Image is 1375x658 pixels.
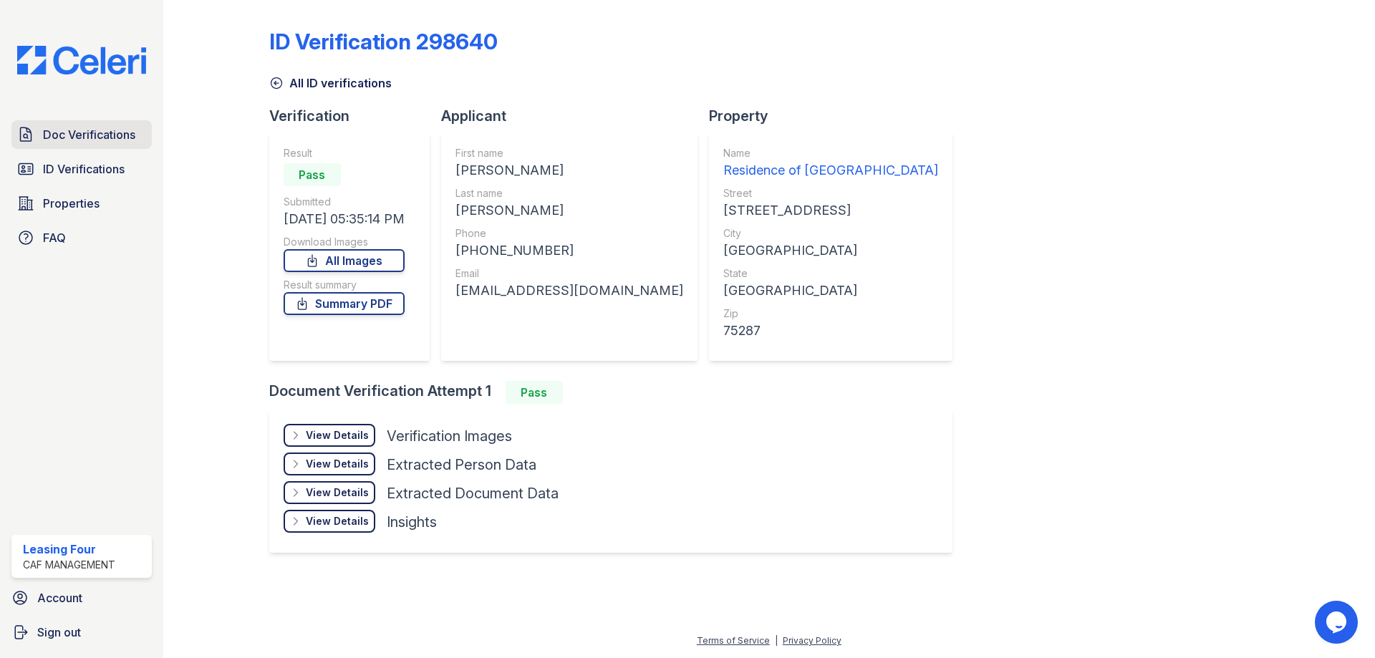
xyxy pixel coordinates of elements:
div: Property [709,106,964,126]
span: Account [37,589,82,606]
div: ID Verification 298640 [269,29,498,54]
div: View Details [306,428,369,442]
a: Properties [11,189,152,218]
div: | [775,635,778,646]
div: [PERSON_NAME] [455,200,683,221]
a: Summary PDF [284,292,405,315]
div: First name [455,146,683,160]
div: View Details [306,485,369,500]
div: [STREET_ADDRESS] [723,200,938,221]
div: [GEOGRAPHIC_DATA] [723,241,938,261]
a: Terms of Service [697,635,770,646]
div: 75287 [723,321,938,341]
span: Doc Verifications [43,126,135,143]
span: FAQ [43,229,66,246]
span: ID Verifications [43,160,125,178]
div: Leasing Four [23,541,115,558]
div: Street [723,186,938,200]
div: Email [455,266,683,281]
div: Insights [387,512,437,532]
div: Verification Images [387,426,512,446]
div: Residence of [GEOGRAPHIC_DATA] [723,160,938,180]
div: City [723,226,938,241]
a: FAQ [11,223,152,252]
a: Sign out [6,618,158,647]
a: Privacy Policy [783,635,841,646]
div: [PHONE_NUMBER] [455,241,683,261]
div: View Details [306,457,369,471]
div: Result summary [284,278,405,292]
div: Download Images [284,235,405,249]
div: Name [723,146,938,160]
div: View Details [306,514,369,528]
div: Applicant [441,106,709,126]
a: Doc Verifications [11,120,152,149]
div: Last name [455,186,683,200]
div: Pass [506,381,563,404]
a: Account [6,584,158,612]
div: Verification [269,106,441,126]
div: [EMAIL_ADDRESS][DOMAIN_NAME] [455,281,683,301]
div: Phone [455,226,683,241]
div: Submitted [284,195,405,209]
a: Name Residence of [GEOGRAPHIC_DATA] [723,146,938,180]
a: All Images [284,249,405,272]
div: Extracted Document Data [387,483,559,503]
span: Properties [43,195,100,212]
div: [DATE] 05:35:14 PM [284,209,405,229]
div: Extracted Person Data [387,455,536,475]
div: CAF Management [23,558,115,572]
div: Pass [284,163,341,186]
div: [GEOGRAPHIC_DATA] [723,281,938,301]
div: Result [284,146,405,160]
div: State [723,266,938,281]
a: All ID verifications [269,74,392,92]
div: [PERSON_NAME] [455,160,683,180]
img: CE_Logo_Blue-a8612792a0a2168367f1c8372b55b34899dd931a85d93a1a3d3e32e68fde9ad4.png [6,46,158,74]
a: ID Verifications [11,155,152,183]
div: Document Verification Attempt 1 [269,381,964,404]
div: Zip [723,306,938,321]
span: Sign out [37,624,81,641]
iframe: chat widget [1315,601,1361,644]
